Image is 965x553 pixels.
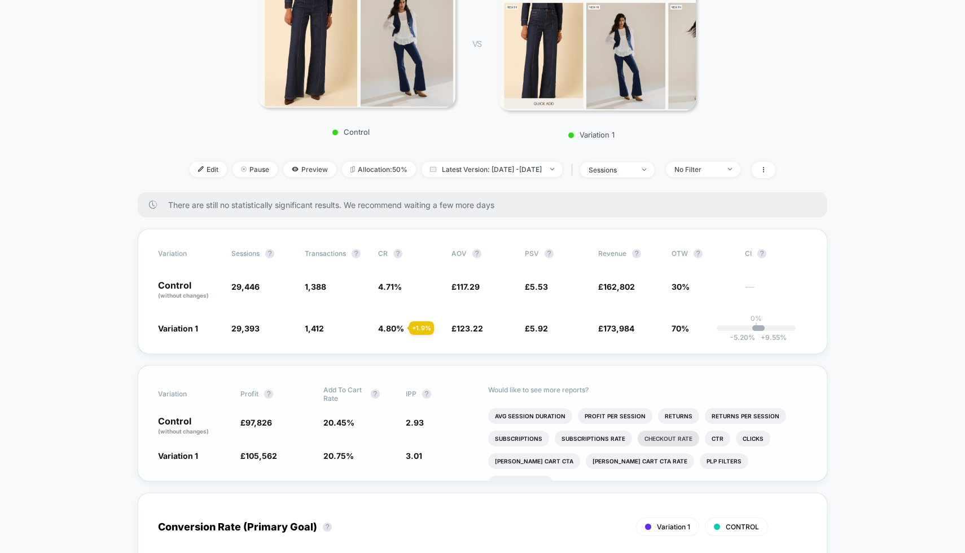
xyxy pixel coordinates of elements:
[158,324,198,333] span: Variation 1
[350,166,355,172] img: rebalance
[231,282,260,291] span: 29,446
[603,324,634,333] span: 173,984
[422,390,431,399] button: ?
[705,431,730,446] li: Ctr
[603,282,635,291] span: 162,802
[736,431,770,446] li: Clicks
[598,282,635,291] span: £
[757,249,766,258] button: ?
[672,249,734,258] span: OTW
[158,451,198,461] span: Variation 1
[568,162,580,178] span: |
[190,162,227,177] span: Edit
[451,282,480,291] span: £
[472,249,481,258] button: ?
[264,390,273,399] button: ?
[406,451,422,461] span: 3.01
[168,200,805,210] span: There are still no statistically significant results. We recommend waiting a few more days
[305,282,326,291] span: 1,388
[589,166,634,174] div: sessions
[252,127,450,136] p: Control
[422,162,563,177] span: Latest Version: [DATE] - [DATE]
[240,390,258,398] span: Profit
[550,168,554,170] img: end
[530,324,548,333] span: 5.92
[457,324,483,333] span: 123.22
[488,453,580,469] li: [PERSON_NAME] Cart Cta
[158,417,229,436] p: Control
[705,408,786,424] li: Returns Per Session
[430,166,436,172] img: calendar
[598,249,626,258] span: Revenue
[451,324,483,333] span: £
[525,249,539,258] span: PSV
[265,249,274,258] button: ?
[726,523,759,531] span: CONTROL
[245,418,272,427] span: 97,826
[305,324,324,333] span: 1,412
[658,408,699,424] li: Returns
[231,249,260,258] span: Sessions
[755,322,757,331] p: |
[657,523,690,531] span: Variation 1
[730,333,755,342] span: -5.20 %
[378,282,402,291] span: 4.71 %
[674,165,720,174] div: No Filter
[406,418,424,427] span: 2.93
[245,451,277,461] span: 105,562
[371,390,380,399] button: ?
[642,169,646,171] img: end
[393,249,402,258] button: ?
[305,249,346,258] span: Transactions
[525,282,548,291] span: £
[378,324,404,333] span: 4.80 %
[530,282,548,291] span: 5.53
[409,321,434,335] div: + 1.9 %
[342,162,416,177] span: Allocation: 50%
[632,249,641,258] button: ?
[586,453,694,469] li: [PERSON_NAME] Cart Cta Rate
[638,431,699,446] li: Checkout Rate
[352,249,361,258] button: ?
[598,324,634,333] span: £
[240,451,277,461] span: £
[578,408,652,424] li: Profit Per Session
[158,249,220,258] span: Variation
[378,249,388,258] span: CR
[525,324,548,333] span: £
[761,333,765,342] span: +
[198,166,204,172] img: edit
[488,386,807,394] p: Would like to see more reports?
[672,324,689,333] span: 70%
[233,162,278,177] span: Pause
[493,130,690,139] p: Variation 1
[745,284,807,300] span: ---
[488,431,549,446] li: Subscriptions
[323,386,365,402] span: Add To Cart Rate
[231,324,260,333] span: 29,393
[323,523,332,532] button: ?
[158,292,209,299] span: (without changes)
[283,162,336,177] span: Preview
[451,249,467,258] span: AOV
[323,418,354,427] span: 20.45 %
[555,431,632,446] li: Subscriptions Rate
[672,282,690,291] span: 30%
[694,249,703,258] button: ?
[755,333,787,342] span: 9.55 %
[158,428,209,435] span: (without changes)
[158,386,220,402] span: Variation
[472,39,481,48] span: VS
[728,168,732,170] img: end
[745,249,807,258] span: CI
[488,408,572,424] li: Avg Session Duration
[406,390,416,398] span: IPP
[751,314,762,322] p: 0%
[700,453,748,469] li: Plp Filters
[545,249,554,258] button: ?
[323,451,354,461] span: 20.75 %
[457,282,480,291] span: 117.29
[488,476,553,492] li: Plp Filters Rate
[158,281,220,300] p: Control
[240,418,272,427] span: £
